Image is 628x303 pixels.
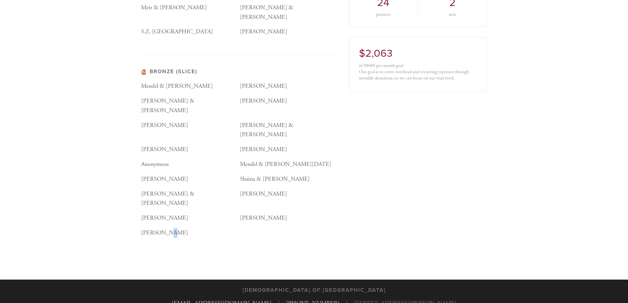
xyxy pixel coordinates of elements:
[141,69,339,75] h3: Bronze (Slice)
[240,3,339,22] p: [PERSON_NAME] & [PERSON_NAME]
[240,160,339,169] p: Mendel & [PERSON_NAME][DATE]
[240,174,339,184] p: Shaina & [PERSON_NAME]
[141,160,240,169] p: Anonymous
[141,96,240,115] p: [PERSON_NAME] & [PERSON_NAME]
[141,189,240,208] p: [PERSON_NAME] & [PERSON_NAME]
[141,213,240,223] p: [PERSON_NAME]
[359,63,477,69] div: of $8000 per month goal
[359,47,477,60] h2: $2,063
[240,189,339,199] p: [PERSON_NAME]
[243,287,386,293] h3: [DEMOGRAPHIC_DATA] of [GEOGRAPHIC_DATA]
[240,28,287,35] span: [PERSON_NAME]
[141,228,240,238] p: [PERSON_NAME]
[141,121,188,129] span: [PERSON_NAME]
[240,96,339,106] p: [PERSON_NAME]
[141,3,240,13] p: Meir & [PERSON_NAME]
[141,27,240,37] p: S.Z. [GEOGRAPHIC_DATA]
[240,81,339,91] p: [PERSON_NAME]
[359,69,477,81] div: Our goal is to cover overhead and recurring expenses through monthly donations, so we can focus o...
[240,121,339,140] p: [PERSON_NAME] & [PERSON_NAME]
[141,145,188,153] span: [PERSON_NAME]
[141,174,240,184] p: [PERSON_NAME]
[240,145,339,154] p: [PERSON_NAME]
[141,81,240,91] p: Mendel & [PERSON_NAME]
[359,12,408,17] div: partners
[428,12,477,17] div: new
[240,213,339,223] p: [PERSON_NAME]
[141,69,146,75] img: pp-bronze.svg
